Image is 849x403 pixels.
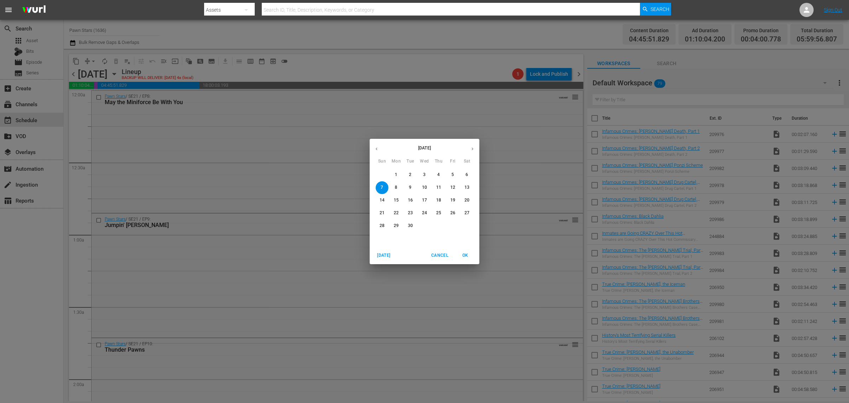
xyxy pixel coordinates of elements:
span: Cancel [431,252,448,259]
p: 2 [409,172,411,178]
span: Wed [418,158,431,165]
button: 18 [432,194,445,207]
button: 8 [390,181,403,194]
p: 16 [408,197,413,203]
p: 3 [423,172,426,178]
p: 11 [436,185,441,191]
button: 14 [376,194,388,207]
span: Sun [376,158,388,165]
button: 13 [461,181,473,194]
button: 30 [404,220,417,232]
button: 7 [376,181,388,194]
span: Sat [461,158,473,165]
p: 27 [464,210,469,216]
button: 23 [404,207,417,220]
p: 6 [466,172,468,178]
span: Mon [390,158,403,165]
a: Sign Out [824,7,842,13]
p: 8 [395,185,397,191]
button: 20 [461,194,473,207]
p: 9 [409,185,411,191]
button: 22 [390,207,403,220]
p: 14 [380,197,385,203]
button: 25 [432,207,445,220]
button: 17 [418,194,431,207]
button: 9 [404,181,417,194]
button: 15 [390,194,403,207]
p: 20 [464,197,469,203]
button: [DATE] [372,250,395,261]
p: 19 [450,197,455,203]
p: 23 [408,210,413,216]
button: 27 [461,207,473,220]
p: 13 [464,185,469,191]
p: 28 [380,223,385,229]
button: 11 [432,181,445,194]
p: 22 [394,210,399,216]
p: 26 [450,210,455,216]
button: 4 [432,169,445,181]
button: 1 [390,169,403,181]
p: 15 [394,197,399,203]
p: 1 [395,172,397,178]
p: 12 [450,185,455,191]
p: 24 [422,210,427,216]
p: 17 [422,197,427,203]
p: 7 [381,185,383,191]
span: Thu [432,158,445,165]
button: Cancel [428,250,451,261]
button: 10 [418,181,431,194]
p: 25 [436,210,441,216]
span: Search [651,3,669,16]
p: 10 [422,185,427,191]
button: 24 [418,207,431,220]
button: 6 [461,169,473,181]
p: 30 [408,223,413,229]
p: 29 [394,223,399,229]
button: 5 [446,169,459,181]
span: menu [4,6,13,14]
button: 3 [418,169,431,181]
button: 16 [404,194,417,207]
button: 26 [446,207,459,220]
button: 19 [446,194,459,207]
span: Fri [446,158,459,165]
button: 28 [376,220,388,232]
button: OK [454,250,477,261]
button: 12 [446,181,459,194]
p: [DATE] [383,145,466,151]
p: 18 [436,197,441,203]
button: 21 [376,207,388,220]
span: OK [457,252,474,259]
p: 4 [437,172,440,178]
p: 5 [451,172,454,178]
button: 2 [404,169,417,181]
span: Tue [404,158,417,165]
button: 29 [390,220,403,232]
span: [DATE] [375,252,392,259]
p: 21 [380,210,385,216]
img: ans4CAIJ8jUAAAAAAAAAAAAAAAAAAAAAAAAgQb4GAAAAAAAAAAAAAAAAAAAAAAAAJMjXAAAAAAAAAAAAAAAAAAAAAAAAgAT5G... [17,2,51,18]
